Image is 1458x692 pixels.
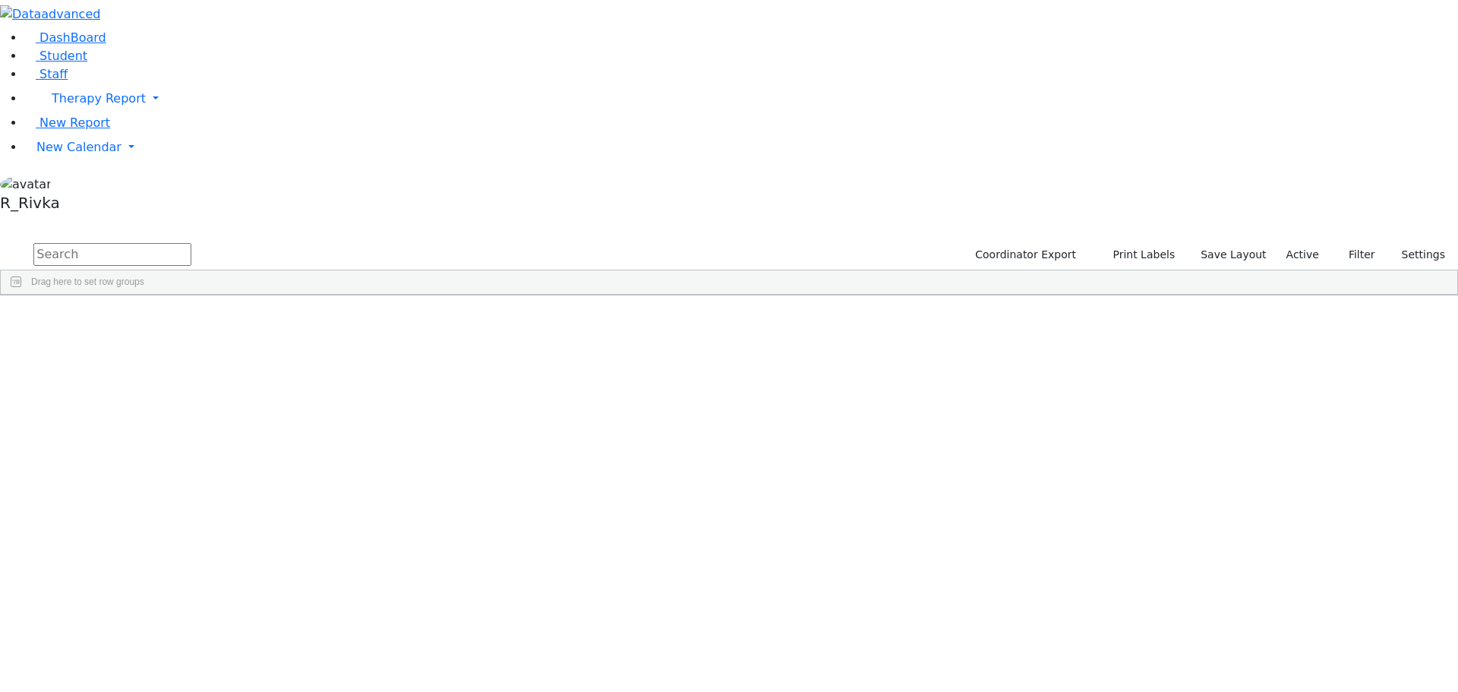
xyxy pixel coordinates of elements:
a: New Report [24,115,110,130]
label: Active [1280,243,1326,267]
a: New Calendar [24,132,1458,163]
span: New Report [39,115,110,130]
span: Drag here to set row groups [31,276,144,287]
a: Therapy Report [24,84,1458,114]
button: Print Labels [1095,243,1182,267]
a: DashBoard [24,30,106,45]
span: Staff [39,67,68,81]
button: Filter [1329,243,1382,267]
button: Settings [1382,243,1452,267]
input: Search [33,243,191,266]
a: Staff [24,67,68,81]
span: Therapy Report [52,91,146,106]
button: Coordinator Export [965,243,1083,267]
span: Student [39,49,87,63]
button: Save Layout [1194,243,1273,267]
span: DashBoard [39,30,106,45]
a: Student [24,49,87,63]
span: New Calendar [36,140,121,154]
